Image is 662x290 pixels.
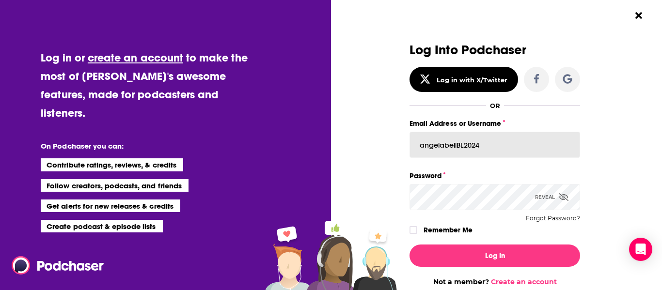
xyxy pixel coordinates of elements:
[535,184,568,210] div: Reveal
[491,277,557,286] a: Create an account
[424,224,473,236] label: Remember Me
[41,199,180,212] li: Get alerts for new releases & credits
[410,117,580,130] label: Email Address or Username
[437,76,508,84] div: Log in with X/Twitter
[41,220,162,232] li: Create podcast & episode lists
[410,67,518,92] button: Log in with X/Twitter
[12,256,97,275] a: Podchaser - Follow, Share and Rate Podcasts
[12,256,105,275] img: Podchaser - Follow, Share and Rate Podcasts
[410,244,580,267] button: Log In
[490,102,500,109] div: OR
[41,141,235,151] li: On Podchaser you can:
[88,51,183,64] a: create an account
[410,43,580,57] h3: Log Into Podchaser
[526,215,580,222] button: Forgot Password?
[630,6,648,25] button: Close Button
[410,277,580,286] div: Not a member?
[41,158,183,171] li: Contribute ratings, reviews, & credits
[410,169,580,182] label: Password
[410,132,580,158] input: Email Address or Username
[41,179,189,192] li: Follow creators, podcasts, and friends
[629,238,652,261] div: Open Intercom Messenger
